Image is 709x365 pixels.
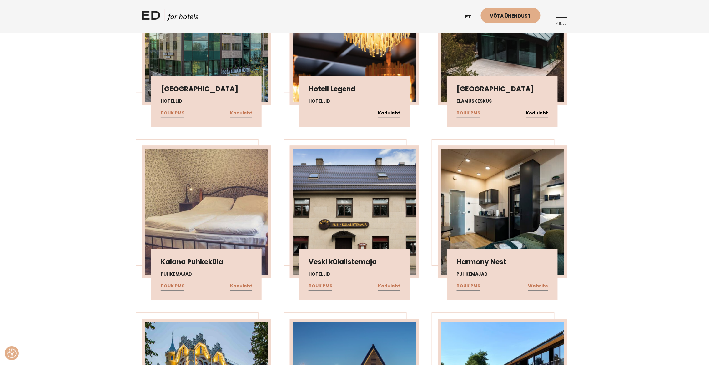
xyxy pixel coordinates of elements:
[161,98,252,104] h4: Hotellid
[528,282,548,290] a: Website
[161,85,252,93] h3: [GEOGRAPHIC_DATA]
[457,85,548,93] h3: [GEOGRAPHIC_DATA]
[309,282,332,290] a: BOUK PMS
[7,349,17,358] button: Nõusolekueelistused
[309,271,400,277] h4: Hotellid
[441,149,564,275] img: Peegelmajad-Helmes-18_01_2025-46-scaled-1-450x450.jpg
[161,271,252,277] h4: Puhkemajad
[230,282,252,290] a: Koduleht
[526,109,548,117] a: Koduleht
[7,349,17,358] img: Revisit consent button
[161,109,184,117] a: BOUK PMS
[309,258,400,266] h3: Veski külalistemaja
[293,149,416,275] img: Screenshot-2025-04-24-at-08.11.35-450x450.png
[161,258,252,266] h3: Kalana Puhkeküla
[457,258,548,266] h3: Harmony Nest
[550,8,567,25] a: Menüü
[481,8,541,23] a: Võta ühendust
[161,282,184,290] a: BOUK PMS
[230,109,252,117] a: Koduleht
[309,85,400,93] h3: Hotell Legend
[457,109,480,117] a: BOUK PMS
[550,22,567,26] span: Menüü
[378,282,400,290] a: Koduleht
[142,9,198,25] a: ED HOTELS
[462,9,481,25] a: et
[457,98,548,104] h4: Elamuskeskus
[457,282,480,290] a: BOUK PMS
[457,271,548,277] h4: Puhkemajad
[378,109,400,117] a: Koduleht
[309,98,400,104] h4: Hotellid
[145,149,268,275] img: Screenshot-2025-05-29-at-14.26.48-450x450.png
